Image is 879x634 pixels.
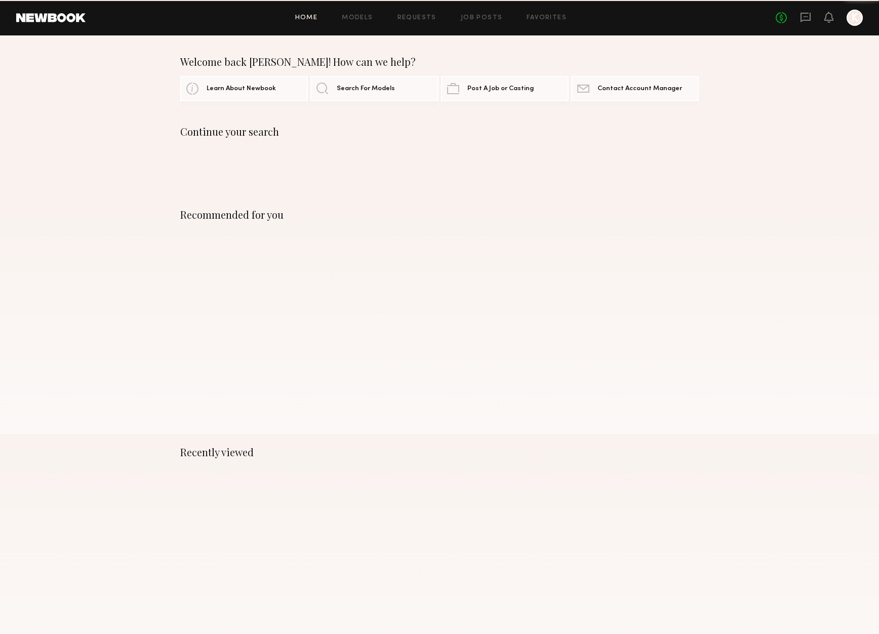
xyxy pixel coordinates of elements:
a: Home [295,15,318,21]
div: Welcome back [PERSON_NAME]! How can we help? [180,56,699,68]
div: Recently viewed [180,446,699,458]
span: Contact Account Manager [597,86,682,92]
a: Search For Models [310,76,438,101]
span: Search For Models [337,86,395,92]
a: Requests [397,15,436,21]
a: Contact Account Manager [571,76,699,101]
a: K [847,10,863,26]
a: Job Posts [461,15,503,21]
div: Recommended for you [180,209,699,221]
a: Favorites [527,15,567,21]
span: Learn About Newbook [207,86,276,92]
span: Post A Job or Casting [467,86,534,92]
a: Post A Job or Casting [441,76,569,101]
div: Continue your search [180,126,699,138]
a: Learn About Newbook [180,76,308,101]
a: Models [342,15,373,21]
